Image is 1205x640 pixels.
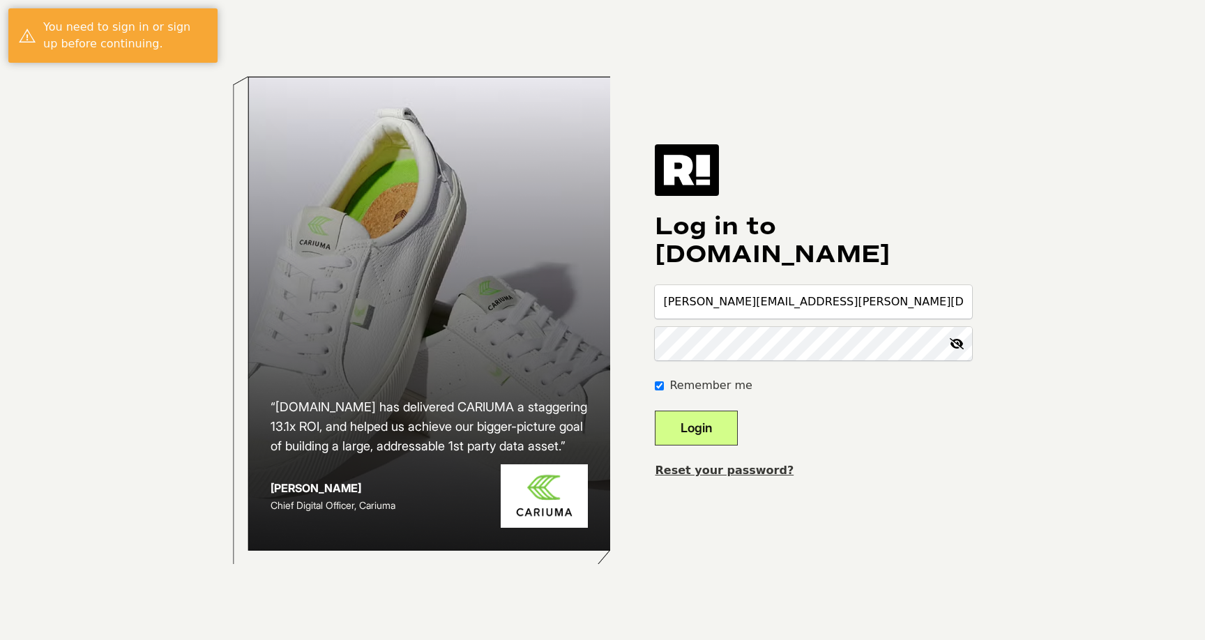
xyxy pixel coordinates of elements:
[655,144,719,196] img: Retention.com
[669,377,752,394] label: Remember me
[43,19,207,52] div: You need to sign in or sign up before continuing.
[655,464,794,477] a: Reset your password?
[655,213,972,268] h1: Log in to [DOMAIN_NAME]
[271,397,589,456] h2: “[DOMAIN_NAME] has delivered CARIUMA a staggering 13.1x ROI, and helped us achieve our bigger-pic...
[655,411,738,445] button: Login
[271,499,395,511] span: Chief Digital Officer, Cariuma
[271,481,361,495] strong: [PERSON_NAME]
[501,464,588,528] img: Cariuma
[655,285,972,319] input: Email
